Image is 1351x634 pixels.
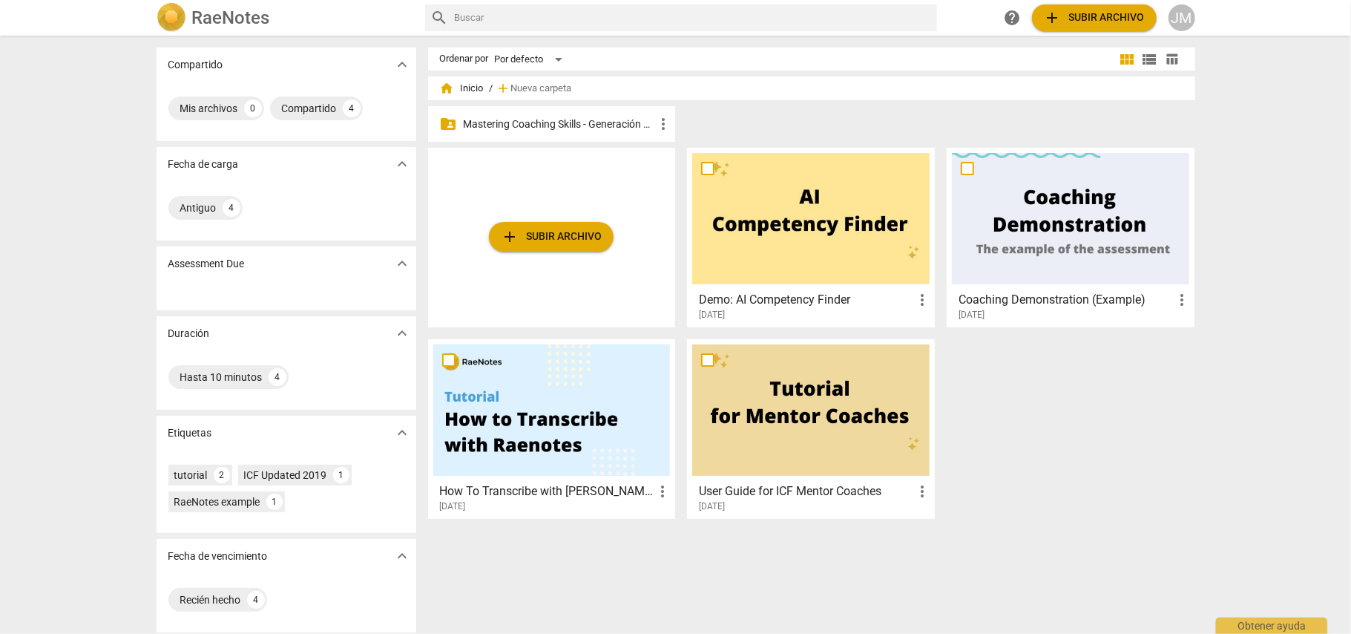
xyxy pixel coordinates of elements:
[180,101,238,116] div: Mis archivos
[455,6,931,30] input: Buscar
[214,467,230,483] div: 2
[391,153,413,175] button: Mostrar más
[391,252,413,275] button: Mostrar más
[333,467,349,483] div: 1
[168,256,245,272] p: Assessment Due
[223,199,240,217] div: 4
[999,4,1026,31] a: Obtener ayuda
[489,222,614,252] button: Subir
[244,99,262,117] div: 0
[1044,9,1062,27] span: add
[391,322,413,344] button: Mostrar más
[496,81,511,96] span: add
[1216,618,1327,634] div: Obtener ayuda
[168,326,210,341] p: Duración
[1161,48,1183,71] button: Tabla
[495,48,568,71] div: Por defecto
[699,291,913,309] h3: Demo: AI Competency Finder
[431,9,449,27] span: search
[433,344,671,512] a: How To Transcribe with [PERSON_NAME][DATE]
[511,83,572,94] span: Nueva carpeta
[692,344,930,512] a: User Guide for ICF Mentor Coaches[DATE]
[959,291,1173,309] h3: Coaching Demonstration (Example)
[192,7,270,28] h2: RaeNotes
[1139,48,1161,71] button: Lista
[343,99,361,117] div: 4
[692,153,930,321] a: Demo: AI Competency Finder[DATE]
[913,291,931,309] span: more_vert
[440,81,484,96] span: Inicio
[501,228,602,246] span: Subir archivo
[699,500,725,513] span: [DATE]
[913,483,931,500] span: more_vert
[1117,48,1139,71] button: Cuadrícula
[501,228,519,246] span: add
[1032,4,1157,31] button: Subir
[174,494,260,509] div: RaeNotes example
[393,547,411,565] span: expand_more
[699,483,913,500] h3: User Guide for ICF Mentor Coaches
[157,3,413,33] a: LogoRaeNotes
[168,549,268,564] p: Fecha de vencimiento
[393,424,411,442] span: expand_more
[654,483,671,500] span: more_vert
[247,591,265,609] div: 4
[393,324,411,342] span: expand_more
[168,157,239,172] p: Fecha de carga
[440,81,455,96] span: home
[269,368,286,386] div: 4
[393,155,411,173] span: expand_more
[266,494,283,510] div: 1
[654,115,672,133] span: more_vert
[391,53,413,76] button: Mostrar más
[440,483,654,500] h3: How To Transcribe with RaeNotes
[959,309,985,321] span: [DATE]
[180,592,241,607] div: Recién hecho
[180,370,263,385] div: Hasta 10 minutos
[168,57,223,73] p: Compartido
[440,500,466,513] span: [DATE]
[174,468,208,483] div: tutorial
[464,117,655,132] p: Mastering Coaching Skills - Generación 32
[1004,9,1022,27] span: help
[157,3,186,33] img: Logo
[391,545,413,567] button: Mostrar más
[391,422,413,444] button: Mostrar más
[490,83,493,94] span: /
[1141,50,1159,68] span: view_list
[1168,4,1195,31] button: JM
[393,56,411,73] span: expand_more
[952,153,1189,321] a: Coaching Demonstration (Example)[DATE]
[393,255,411,272] span: expand_more
[699,309,725,321] span: [DATE]
[180,200,217,215] div: Antiguo
[1173,291,1191,309] span: more_vert
[440,53,489,65] div: Ordenar por
[1165,52,1179,66] span: table_chart
[282,101,337,116] div: Compartido
[1044,9,1145,27] span: Subir archivo
[1119,50,1137,68] span: view_module
[440,115,458,133] span: folder_shared
[244,468,327,483] div: ICF Updated 2019
[168,425,212,441] p: Etiquetas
